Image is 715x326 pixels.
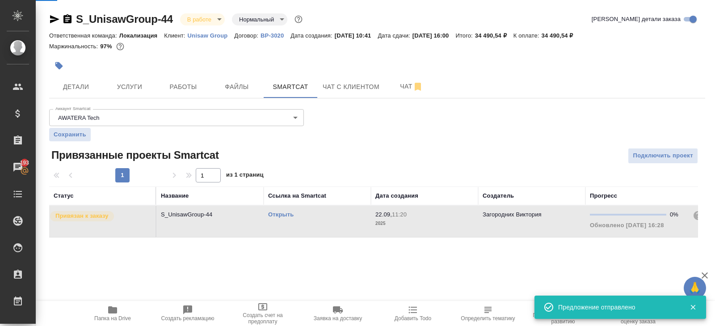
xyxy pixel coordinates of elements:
button: В работе [185,16,214,23]
button: Скопировать ссылку [62,14,73,25]
div: Создатель [483,191,514,200]
span: Чат с клиентом [323,81,379,93]
div: Предложение отправлено [558,303,676,312]
span: Призвать менеджера по развитию [531,312,595,325]
span: Создать счет на предоплату [231,312,295,325]
a: ВР-3020 [261,31,290,39]
button: 924.00 RUB; [114,41,126,52]
button: Доп статусы указывают на важность/срочность заказа [293,13,304,25]
span: Детали [55,81,97,93]
p: Ответственная команда: [49,32,119,39]
button: Определить тематику [450,301,526,326]
p: [DATE] 16:00 [412,32,456,39]
span: Обновлено [DATE] 16:28 [590,222,664,229]
button: Нормальный [236,16,277,23]
a: Unisaw Group [188,31,235,39]
p: Клиент: [164,32,187,39]
a: 193 [2,156,34,178]
div: 0% [670,210,686,219]
p: Договор: [234,32,261,39]
span: 193 [15,158,35,167]
p: Дата создания: [290,32,334,39]
button: Закрыть [684,303,702,311]
p: 34 490,54 ₽ [475,32,513,39]
p: Дата сдачи: [378,32,412,39]
div: В работе [180,13,225,25]
div: Прогресс [590,191,617,200]
button: Добавить тэг [49,56,69,76]
span: Определить тематику [461,315,515,322]
span: 🙏 [687,279,702,297]
p: ВР-3020 [261,32,290,39]
span: Создать рекламацию [161,315,214,322]
span: [PERSON_NAME] детали заказа [592,15,681,24]
p: 97% [100,43,114,50]
p: S_UnisawGroup-44 [161,210,259,219]
p: Привязан к заказу [55,212,109,220]
span: Работы [162,81,205,93]
button: 🙏 [684,277,706,299]
span: Привязанные проекты Smartcat [49,148,219,162]
p: 34 490,54 ₽ [542,32,580,39]
p: Маржинальность: [49,43,100,50]
span: Файлы [215,81,258,93]
p: 11:20 [392,211,407,218]
p: К оплате: [513,32,542,39]
div: Статус [54,191,74,200]
svg: Отписаться [412,81,423,92]
span: Подключить проект [633,151,693,161]
span: Сохранить [54,130,86,139]
button: Создать счет на предоплату [225,301,300,326]
p: Загородних Виктория [483,211,542,218]
p: [DATE] 10:41 [335,32,378,39]
span: Заявка на доставку [314,315,362,322]
span: Папка на Drive [94,315,131,322]
span: Услуги [108,81,151,93]
button: Папка на Drive [75,301,150,326]
button: Подключить проект [628,148,698,164]
a: Открыть [268,211,294,218]
div: Название [161,191,189,200]
button: Создать рекламацию [150,301,225,326]
a: S_UnisawGroup-44 [76,13,173,25]
p: 22.09, [375,211,392,218]
span: Чат [390,81,433,92]
span: Smartcat [269,81,312,93]
button: Сохранить [49,128,91,141]
div: Ссылка на Smartcat [268,191,326,200]
button: Скопировать ссылку для ЯМессенджера [49,14,60,25]
p: Локализация [119,32,164,39]
button: Добавить Todo [375,301,450,326]
button: AWATERA Tech [55,114,102,122]
p: 2025 [375,219,474,228]
p: Итого: [455,32,475,39]
div: В работе [232,13,287,25]
div: Дата создания [375,191,418,200]
button: Призвать менеджера по развитию [526,301,601,326]
p: Unisaw Group [188,32,235,39]
span: Добавить Todo [395,315,431,322]
span: из 1 страниц [226,169,264,182]
div: AWATERA Tech [49,109,304,126]
button: Заявка на доставку [300,301,375,326]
